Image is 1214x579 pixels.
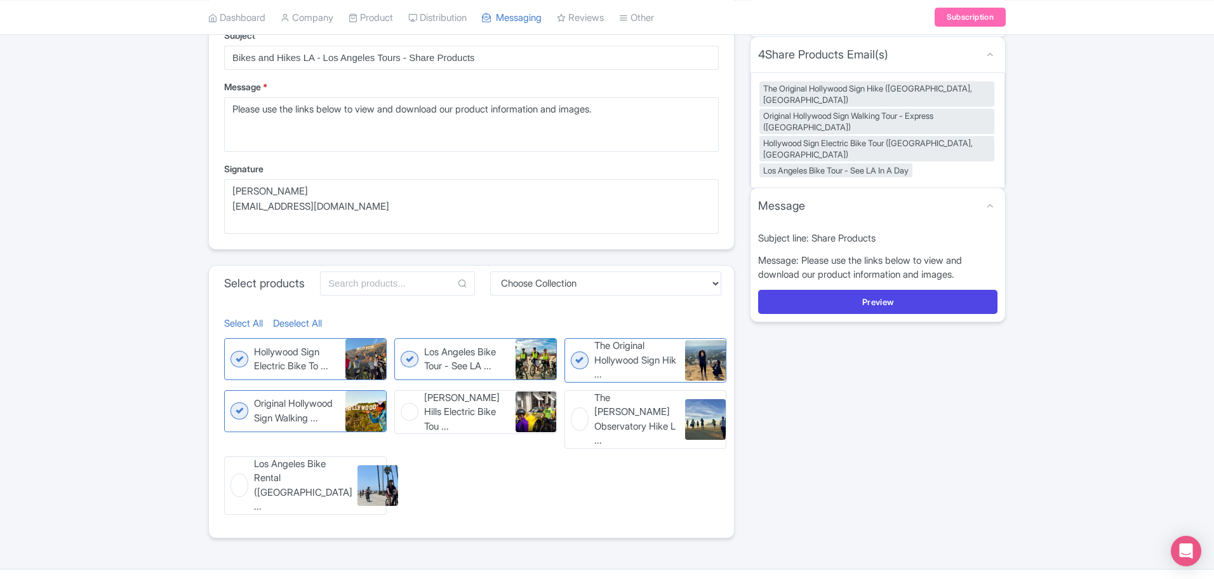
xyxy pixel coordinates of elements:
[758,199,805,213] h3: Message
[224,97,719,152] textarea: Please use the links below to view and download our product information and images.
[273,317,322,331] a: Deselect All
[758,232,809,244] span: Subject line:
[758,254,962,281] span: Please use the links below to view and download our product information and images.
[345,391,386,432] img: Original Hollywood Sign Walking Tour - Express (Los Angeles)
[758,48,765,61] span: 4
[320,271,475,296] input: Search products...
[685,340,726,381] img: The Original Hollywood Sign Hike (Los Angeles, CA)
[758,290,997,314] button: Preview
[224,317,263,331] a: Select All
[345,339,386,379] img: Hollywood Sign Electric Bike Tour (Los Angeles, CA)
[594,391,680,448] span: The Griffith Observatory Hike LA Walking Tour
[424,345,510,374] span: Los Angeles Bike Tour - See LA In A Day
[254,457,352,514] span: Los Angeles Bike Rental (Pedal & E-bikes)
[758,254,799,266] span: Message:
[935,8,1006,27] a: Subscription
[516,339,556,379] img: Los Angeles Bike Tour - See LA In A Day
[758,48,888,62] h3: Share Products Email(s)
[685,399,726,440] img: The Griffith Observatory Hike LA Walking Tour
[516,392,556,432] img: Beverly Hills Electric Bike Tour (Los Angeles, CA)
[759,136,994,161] div: Hollywood Sign Electric Bike Tour ([GEOGRAPHIC_DATA], [GEOGRAPHIC_DATA])
[254,345,340,374] span: Hollywood Sign Electric Bike Tour (Los Angeles, CA)
[254,397,340,425] span: Original Hollywood Sign Walking Tour - Express (Los Angeles)
[759,81,994,107] div: The Original Hollywood Sign Hike ([GEOGRAPHIC_DATA], [GEOGRAPHIC_DATA])
[811,232,876,244] span: Share Products
[594,339,680,382] span: The Original Hollywood Sign Hike (Los Angeles, CA)
[759,109,994,134] div: Original Hollywood Sign Walking Tour - Express ([GEOGRAPHIC_DATA])
[224,179,719,234] textarea: [PERSON_NAME] [EMAIL_ADDRESS][DOMAIN_NAME]
[1171,536,1201,566] div: Open Intercom Messenger
[224,163,263,174] span: Signature
[357,465,398,506] img: Los Angeles Bike Rental (Pedal & E-bikes)
[759,163,912,177] div: Los Angeles Bike Tour - See LA In A Day
[224,30,255,41] span: Subject
[224,276,305,290] h3: Select products
[224,81,261,92] span: Message
[424,391,510,434] span: Beverly Hills Electric Bike Tour (Los Angeles, CA)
